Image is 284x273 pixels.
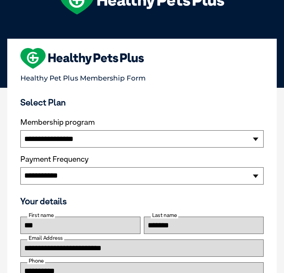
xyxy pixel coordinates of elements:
[20,196,264,206] h3: Your details
[20,48,144,69] img: heart-shape-hpp-logo-large.png
[27,235,64,241] label: Email Address
[27,258,45,264] label: Phone
[27,212,55,218] label: First name
[20,97,264,107] h3: Select Plan
[20,118,264,127] label: Membership program
[20,155,89,164] label: Payment Frequency
[151,212,178,218] label: Last name
[20,71,264,82] p: Healthy Pet Plus Membership Form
